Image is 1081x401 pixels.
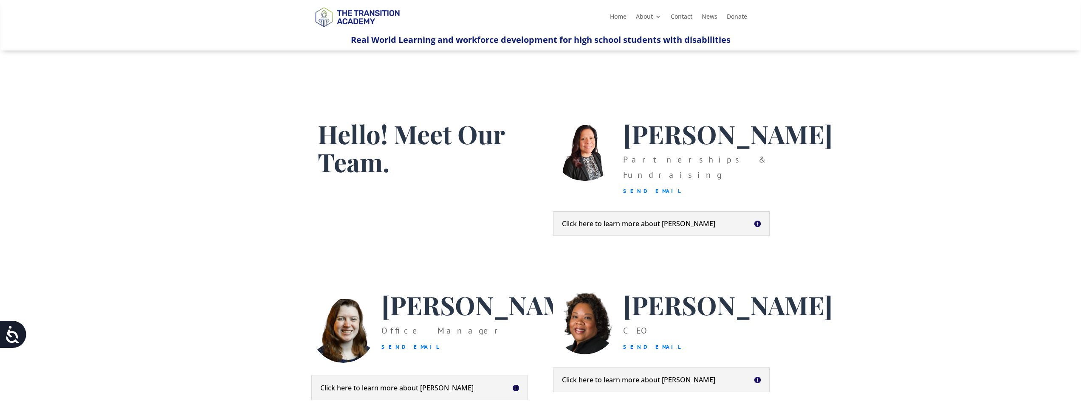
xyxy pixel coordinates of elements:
a: News [702,14,717,23]
span: [PERSON_NAME] [623,117,833,151]
img: TTA Brand_TTA Primary Logo_Horizontal_Light BG [311,2,403,32]
a: Contact [671,14,692,23]
span: [PERSON_NAME] [623,288,833,322]
a: Donate [727,14,747,23]
a: Logo-Noticias [311,25,403,34]
p: Office Manager [381,323,591,355]
a: Send Email [381,343,440,351]
span: Real World Learning and workforce development for high school students with disabilities [351,34,731,45]
span: Hello! Meet Our Team. [318,117,505,179]
h5: Click here to learn more about [PERSON_NAME] [562,376,761,383]
a: Send Email [623,188,681,195]
div: CEO [623,323,833,355]
span: Partnerships & Fundraising [623,154,766,180]
span: [PERSON_NAME] [381,288,591,322]
a: About [636,14,661,23]
h5: Click here to learn more about [PERSON_NAME] [562,220,761,227]
img: Heather Jackson [311,291,375,363]
h5: Click here to learn more about [PERSON_NAME] [320,384,519,391]
a: Home [610,14,627,23]
a: Send Email [623,343,681,351]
